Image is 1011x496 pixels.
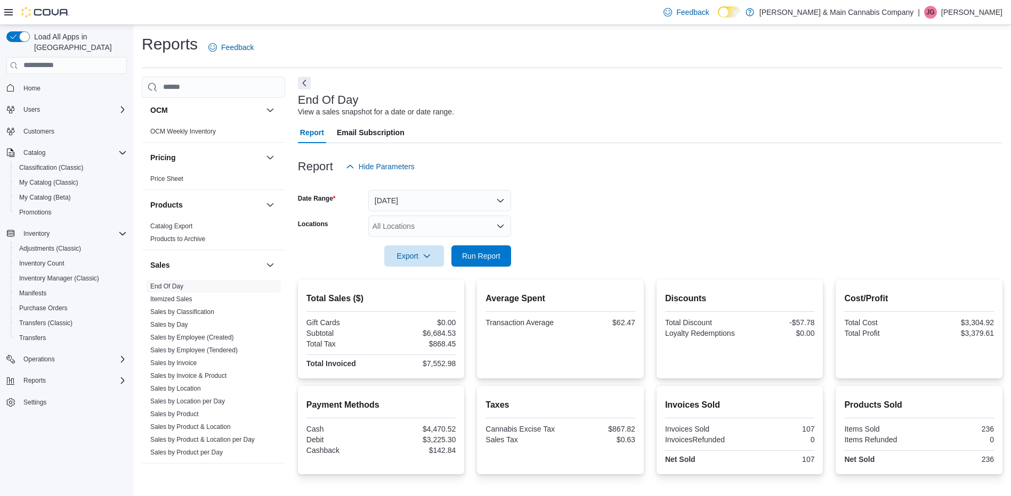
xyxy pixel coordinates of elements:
button: Promotions [11,205,131,220]
a: OCM Weekly Inventory [150,128,216,135]
button: Reports [19,374,50,387]
span: Home [23,84,41,93]
a: Feedback [204,37,258,58]
a: Sales by Invoice & Product [150,372,227,379]
a: Sales by Employee (Tendered) [150,346,238,354]
p: [PERSON_NAME] [941,6,1002,19]
span: Sales by Location [150,384,201,393]
button: Inventory [19,227,54,240]
span: Reports [19,374,127,387]
a: End Of Day [150,283,183,290]
h1: Reports [142,34,198,55]
a: My Catalog (Classic) [15,176,83,189]
button: Next [298,77,311,89]
a: Itemized Sales [150,295,192,303]
span: Manifests [15,287,127,300]
a: Adjustments (Classic) [15,242,85,255]
span: Transfers [15,332,127,344]
span: Transfers (Classic) [19,319,72,327]
span: Products to Archive [150,235,205,243]
a: Feedback [659,2,713,23]
button: My Catalog (Classic) [11,175,131,190]
span: Classification (Classic) [19,163,84,172]
span: Purchase Orders [15,302,127,315]
span: End Of Day [150,282,183,291]
span: Feedback [221,42,254,53]
button: Users [2,102,131,117]
div: Sales [142,280,285,463]
div: Invoices Sold [665,425,738,433]
h2: Taxes [486,399,635,411]
div: Transaction Average [486,318,558,327]
span: Email Subscription [337,122,405,143]
div: Cannabis Excise Tax [486,425,558,433]
button: Purchase Orders [11,301,131,316]
input: Dark Mode [718,6,740,18]
button: Reports [2,373,131,388]
span: JG [926,6,934,19]
a: Sales by Invoice [150,359,197,367]
span: Sales by Location per Day [150,397,225,406]
strong: Total Invoiced [306,359,356,368]
span: Reports [23,376,46,385]
span: Sales by Product per Day [150,448,223,457]
div: Total Tax [306,340,379,348]
div: Items Refunded [844,435,917,444]
p: [PERSON_NAME] & Main Cannabis Company [759,6,913,19]
p: | [918,6,920,19]
a: Catalog Export [150,222,192,230]
span: OCM Weekly Inventory [150,127,216,136]
div: 107 [742,425,814,433]
div: Cash [306,425,379,433]
a: Sales by Product & Location [150,423,231,431]
div: Sales Tax [486,435,558,444]
span: Sales by Invoice [150,359,197,367]
span: My Catalog (Beta) [19,193,71,202]
a: Sales by Classification [150,308,214,316]
div: 107 [742,455,814,464]
div: $0.63 [563,435,635,444]
div: 236 [921,455,994,464]
span: Sales by Product [150,410,199,418]
a: Transfers (Classic) [15,317,77,329]
button: Products [150,200,262,210]
span: Inventory [19,227,127,240]
button: Classification (Classic) [11,160,131,175]
div: View a sales snapshot for a date or date range. [298,106,454,118]
span: Hide Parameters [359,161,415,172]
span: Catalog [23,148,45,157]
span: Catalog [19,146,127,159]
a: Manifests [15,287,51,300]
div: Items Sold [844,425,917,433]
button: Operations [2,352,131,367]
button: Operations [19,353,59,366]
div: Loyalty Redemptions [665,329,738,337]
button: My Catalog (Beta) [11,190,131,205]
div: $4,470.52 [383,425,456,433]
button: Export [384,245,444,267]
span: Home [19,81,127,95]
span: Run Report [462,251,500,261]
span: Purchase Orders [19,304,68,312]
div: -$57.78 [742,318,814,327]
strong: Net Sold [665,455,695,464]
button: Inventory Manager (Classic) [11,271,131,286]
button: Run Report [451,245,511,267]
h2: Total Sales ($) [306,292,456,305]
button: Users [19,103,44,116]
span: Inventory Manager (Classic) [15,272,127,285]
span: Operations [23,355,55,363]
label: Date Range [298,194,336,203]
a: Settings [19,396,51,409]
h2: Invoices Sold [665,399,815,411]
span: Inventory Count [19,259,64,268]
span: Transfers [19,334,46,342]
span: Settings [19,395,127,409]
label: Locations [298,220,328,228]
div: $62.47 [563,318,635,327]
h2: Payment Methods [306,399,456,411]
button: Transfers [11,330,131,345]
a: Sales by Product [150,410,199,418]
